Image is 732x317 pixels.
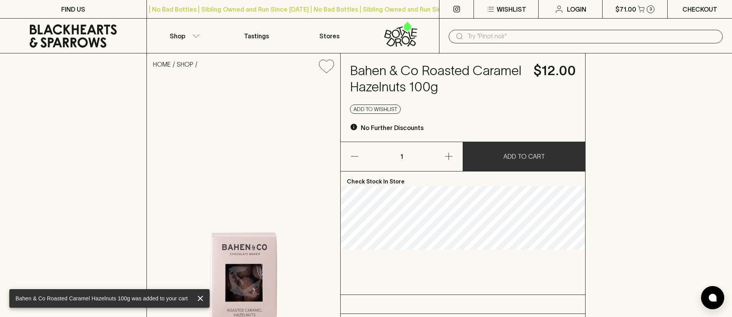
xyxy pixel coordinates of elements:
[393,142,411,171] p: 1
[244,31,269,41] p: Tastings
[153,61,171,68] a: HOME
[61,5,85,14] p: FIND US
[147,19,220,53] button: Shop
[341,171,585,186] p: Check Stock In Store
[503,152,545,161] p: ADD TO CART
[220,19,293,53] a: Tastings
[170,31,185,41] p: Shop
[567,5,586,14] p: Login
[361,123,424,132] p: No Further Discounts
[467,30,716,43] input: Try "Pinot noir"
[649,7,652,11] p: 3
[293,19,366,53] a: Stores
[316,57,337,76] button: Add to wishlist
[615,5,636,14] p: $71.00
[709,294,716,302] img: bubble-icon
[177,61,193,68] a: SHOP
[682,5,717,14] p: Checkout
[194,292,207,305] button: close
[463,142,585,171] button: ADD TO CART
[350,105,401,114] button: Add to wishlist
[350,63,524,95] h4: Bahen & Co Roasted Caramel Hazelnuts 100g
[534,63,576,79] h4: $12.00
[16,291,188,305] div: Bahen & Co Roasted Caramel Hazelnuts 100g was added to your cart
[319,31,339,41] p: Stores
[497,5,526,14] p: Wishlist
